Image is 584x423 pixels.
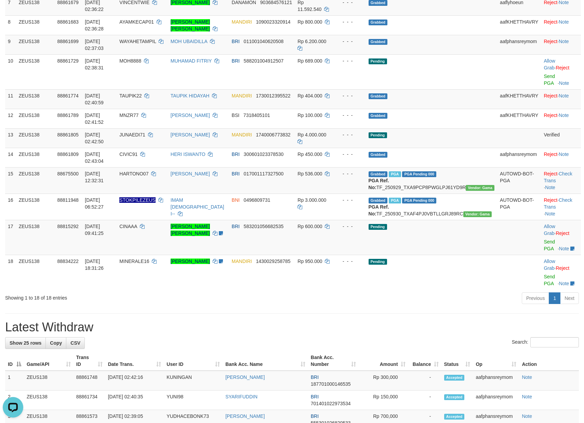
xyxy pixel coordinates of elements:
a: [PERSON_NAME] [171,132,210,137]
td: ZEUS138 [16,128,55,148]
a: Send PGA [544,74,555,86]
a: Allow Grab [544,259,555,271]
td: aafphansreymom [473,391,519,410]
span: Vendor URL: https://trx31.1velocity.biz [466,185,494,191]
span: Nama rekening ada tanda titik/strip, harap diedit [119,197,156,203]
a: Note [545,185,555,190]
th: Amount: activate to sort column ascending [359,351,408,371]
td: · [541,255,581,290]
td: ZEUS138 [24,371,74,391]
a: Note [559,39,569,44]
span: Marked by aaftrukkakada [389,171,401,177]
span: MANDIRI [232,93,252,98]
span: Rp 536.000 [297,171,322,176]
td: ZEUS138 [16,109,55,128]
span: MANDIRI [232,132,252,137]
a: Note [559,93,569,98]
a: Previous [522,292,549,304]
td: 15 [5,167,16,194]
span: Pending [369,58,387,64]
span: 88861809 [57,151,79,157]
span: Copy 300601023378530 to clipboard [244,151,284,157]
div: - - - [337,258,363,265]
div: - - - [337,18,363,25]
td: aafKHETTHAVRY [497,89,541,109]
span: Copy 1730012395522 to clipboard [256,93,290,98]
td: ZEUS138 [16,148,55,167]
span: MANDIRI [232,19,252,25]
div: - - - [337,131,363,138]
td: · [541,148,581,167]
span: MNZR77 [119,113,138,118]
span: 88861789 [57,113,79,118]
span: 88861729 [57,58,79,64]
td: · [541,220,581,255]
td: aafphansreymom [497,35,541,54]
a: [PERSON_NAME] [225,413,265,419]
span: Pending [369,132,387,138]
a: Reject [556,65,569,70]
span: Accepted [444,375,465,381]
td: YUNI98 [164,391,223,410]
span: · [544,58,556,70]
div: - - - [337,170,363,177]
span: 88811948 [57,197,79,203]
a: Check Trans [544,171,572,183]
span: BSI [232,113,240,118]
th: User ID: activate to sort column ascending [164,351,223,371]
td: · [541,35,581,54]
a: [PERSON_NAME] [171,171,210,176]
a: TAUPIK HIDAYAH [171,93,210,98]
td: 10 [5,54,16,89]
div: - - - [337,112,363,119]
span: CSV [70,340,80,346]
span: [DATE] 18:31:26 [85,259,104,271]
span: Copy 1740006773832 to clipboard [256,132,290,137]
span: Copy 017001117327500 to clipboard [244,171,284,176]
td: [DATE] 02:40:35 [105,391,164,410]
td: aafphansreymom [473,371,519,391]
td: - [408,371,441,391]
span: Rp 689.000 [297,58,322,64]
span: Rp 3.000.000 [297,197,326,203]
a: HERI ISWANTO [171,151,205,157]
span: Pending [369,224,387,230]
td: ZEUS138 [24,391,74,410]
a: [PERSON_NAME] [PERSON_NAME] [171,224,210,236]
td: Verified [541,128,581,148]
b: PGA Ref. No: [369,178,389,190]
td: aafKHETTHAVRY [497,15,541,35]
a: Note [559,246,569,251]
td: · [541,15,581,35]
span: Copy 187701000146535 to clipboard [311,381,351,387]
a: Note [559,151,569,157]
th: Bank Acc. Number: activate to sort column ascending [308,351,359,371]
td: 1 [5,371,24,391]
td: 11 [5,89,16,109]
a: Reject [544,113,557,118]
span: BNI [232,197,240,203]
a: Note [559,113,569,118]
span: Grabbed [369,152,388,158]
span: BRI [232,151,240,157]
td: 88861734 [74,391,105,410]
th: ID: activate to sort column descending [5,351,24,371]
td: ZEUS138 [16,54,55,89]
div: - - - [337,151,363,158]
a: Reject [544,151,557,157]
td: 17 [5,220,16,255]
span: [DATE] 06:52:27 [85,197,104,210]
span: [DATE] 09:41:25 [85,224,104,236]
span: Grabbed [369,113,388,119]
span: PGA Pending [402,171,436,177]
span: [DATE] 02:38:31 [85,58,104,70]
td: aafphansreymom [497,148,541,167]
td: TF_250929_TXA9PCP8PWGLPJ61YD9R [366,167,497,194]
a: Send PGA [544,274,555,286]
th: Op: activate to sort column ascending [473,351,519,371]
td: 2 [5,391,24,410]
td: KUNINGAN [164,371,223,391]
b: PGA Ref. No: [369,204,389,216]
td: aafKHETTHAVRY [497,109,541,128]
span: Rp 800.000 [297,19,322,25]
